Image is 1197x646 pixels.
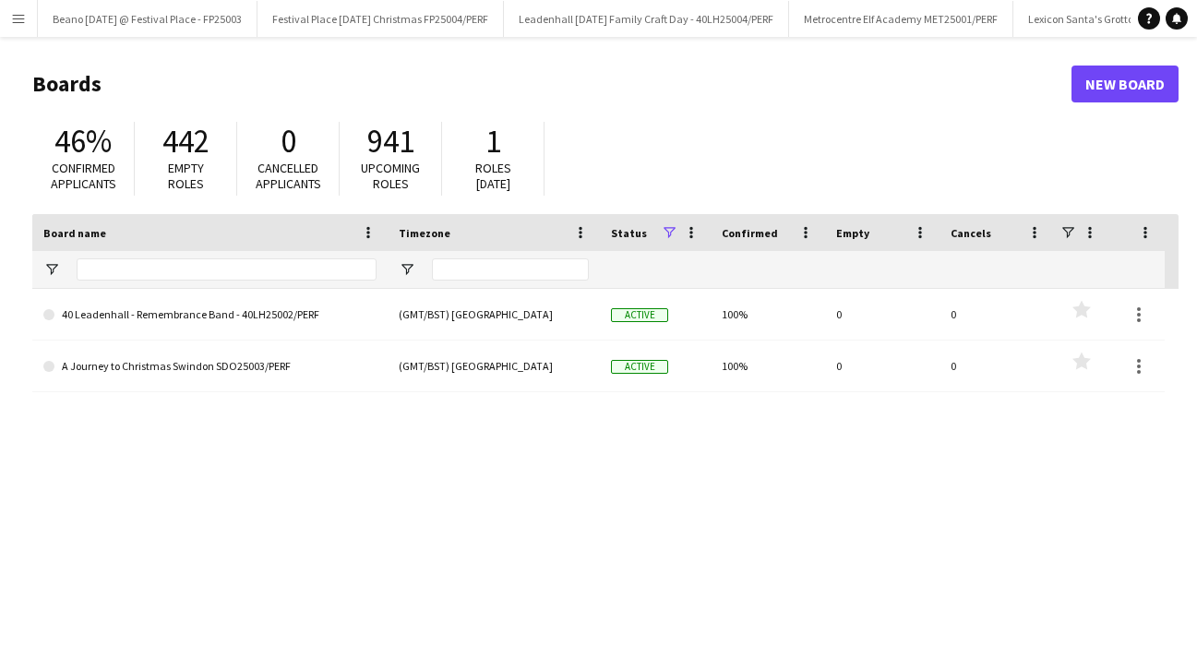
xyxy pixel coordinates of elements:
h1: Boards [32,70,1071,98]
span: Cancelled applicants [256,160,321,192]
span: 941 [367,121,414,161]
div: 100% [711,341,825,391]
span: Confirmed [722,226,778,240]
span: Empty roles [168,160,204,192]
div: (GMT/BST) [GEOGRAPHIC_DATA] [388,341,600,391]
button: Festival Place [DATE] Christmas FP25004/PERF [257,1,504,37]
span: Board name [43,226,106,240]
a: New Board [1071,66,1179,102]
button: Beano [DATE] @ Festival Place - FP25003 [38,1,257,37]
div: 0 [825,341,940,391]
span: 442 [162,121,209,161]
span: Roles [DATE] [475,160,511,192]
input: Timezone Filter Input [432,258,589,281]
a: 40 Leadenhall - Remembrance Band - 40LH25002/PERF [43,289,377,341]
div: (GMT/BST) [GEOGRAPHIC_DATA] [388,289,600,340]
div: 0 [940,289,1054,340]
span: 0 [281,121,296,161]
a: A Journey to Christmas Swindon SDO25003/PERF [43,341,377,392]
span: Empty [836,226,869,240]
span: Active [611,308,668,322]
div: 100% [711,289,825,340]
button: Open Filter Menu [43,261,60,278]
button: Leadenhall [DATE] Family Craft Day - 40LH25004/PERF [504,1,789,37]
button: Open Filter Menu [399,261,415,278]
input: Board name Filter Input [77,258,377,281]
span: Timezone [399,226,450,240]
button: Metrocentre Elf Academy MET25001/PERF [789,1,1013,37]
div: 0 [825,289,940,340]
div: 0 [940,341,1054,391]
span: 46% [54,121,112,161]
span: Upcoming roles [361,160,420,192]
span: Cancels [951,226,991,240]
span: Confirmed applicants [51,160,116,192]
span: Status [611,226,647,240]
span: 1 [485,121,501,161]
span: Active [611,360,668,374]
